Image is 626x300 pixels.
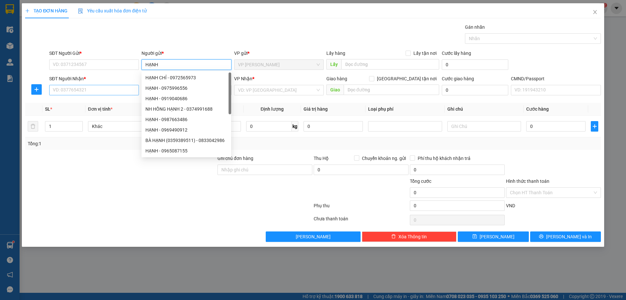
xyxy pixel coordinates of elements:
div: HẠNH - 0987663486 [145,116,227,123]
span: Tổng cước [410,179,431,184]
div: HẠNH - 0975996556 [145,85,227,92]
span: Xóa Thông tin [398,233,427,240]
label: Ghi chú đơn hàng [217,156,253,161]
span: [GEOGRAPHIC_DATA] tận nơi [374,75,439,82]
span: Cước hàng [526,106,549,112]
label: Cước giao hàng [442,76,474,81]
b: GỬI : VP Đại Cồ Việt [8,44,89,55]
span: TẠO ĐƠN HÀNG [25,8,67,13]
img: icon [78,8,83,14]
div: HẠNH - 0965087155 [142,146,231,156]
span: plus [25,8,30,13]
div: BÀ HẠNH (0359389511) - 0833042986 [145,137,227,144]
span: save [472,234,477,239]
span: [PERSON_NAME] [296,233,331,240]
div: HẠNH - 0919040686 [145,95,227,102]
button: printer[PERSON_NAME] và In [530,231,601,242]
span: Lấy [326,59,341,70]
span: [PERSON_NAME] [480,233,514,240]
span: Giá trị hàng [304,106,328,112]
span: SL [45,106,50,112]
span: printer [539,234,544,239]
span: Thu Hộ [314,156,329,161]
div: VP gửi [234,50,324,57]
input: Ghi chú đơn hàng [217,165,312,175]
span: Định lượng [261,106,284,112]
div: CMND/Passport [511,75,601,82]
div: BÀ HẠNH (0359389511) - 0833042986 [142,135,231,146]
input: 0 [304,121,363,132]
span: [PERSON_NAME] và In [546,233,592,240]
span: kg [292,121,298,132]
span: Giao [326,85,344,95]
div: Tổng: 1 [28,140,242,147]
div: NH HỒNG HẠNH 2 - 0374991688 [145,105,227,113]
span: close [592,9,598,15]
span: VP Hồng Hà [238,60,320,70]
div: Người gửi [142,50,231,57]
div: HẠNH - 0969490912 [145,126,227,134]
span: Đơn vị tính [88,106,112,112]
button: Close [586,3,604,22]
div: NH HỒNG HẠNH 2 - 0374991688 [142,104,231,114]
div: Chưa thanh toán [313,215,409,227]
span: VND [506,203,515,208]
div: HẠNH CHỈ - 0972565973 [145,74,227,81]
span: Chuyển khoản ng. gửi [359,155,409,162]
li: 271 - [PERSON_NAME] - [GEOGRAPHIC_DATA] - [GEOGRAPHIC_DATA] [61,16,273,24]
span: delete [391,234,396,239]
span: plus [32,87,41,92]
div: HẠNH - 0965087155 [145,147,227,154]
button: save[PERSON_NAME] [458,231,529,242]
input: Ghi Chú [447,121,521,132]
div: HẠNH - 0975996556 [142,83,231,93]
th: Ghi chú [445,103,524,116]
span: plus [591,124,598,129]
input: Cước giao hàng [442,85,508,95]
div: HẠNH - 0919040686 [142,93,231,104]
img: logo.jpg [8,8,57,41]
label: Hình thức thanh toán [506,179,549,184]
span: Yêu cầu xuất hóa đơn điện tử [78,8,147,13]
span: Khác [92,121,158,131]
span: Lấy tận nơi [411,50,439,57]
button: plus [31,84,42,95]
div: HẠNH - 0969490912 [142,125,231,135]
label: Cước lấy hàng [442,51,471,56]
input: Dọc đường [344,85,439,95]
input: Dọc đường [341,59,439,70]
span: Giao hàng [326,76,347,81]
button: delete [28,121,38,132]
label: Gán nhãn [465,24,485,30]
div: HẠNH - 0987663486 [142,114,231,125]
div: Phụ thu [313,202,409,213]
input: Cước lấy hàng [442,59,508,70]
div: SĐT Người Nhận [49,75,139,82]
div: SĐT Người Gửi [49,50,139,57]
th: Loại phụ phí [365,103,444,116]
span: Phí thu hộ khách nhận trả [415,155,473,162]
div: HẠNH CHỈ - 0972565973 [142,72,231,83]
button: plus [591,121,598,132]
span: Lấy hàng [326,51,345,56]
button: deleteXóa Thông tin [362,231,457,242]
span: VP Nhận [234,76,252,81]
button: [PERSON_NAME] [266,231,361,242]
